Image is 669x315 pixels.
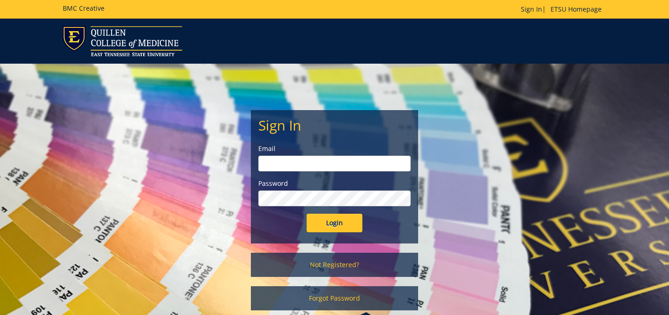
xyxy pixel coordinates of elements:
[63,5,105,12] h5: BMC Creative
[251,286,418,310] a: Forgot Password
[546,5,606,13] a: ETSU Homepage
[307,214,362,232] input: Login
[521,5,542,13] a: Sign In
[63,26,182,56] img: ETSU logo
[251,253,418,277] a: Not Registered?
[258,144,411,153] label: Email
[258,118,411,133] h2: Sign In
[521,5,606,14] p: |
[258,179,411,188] label: Password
